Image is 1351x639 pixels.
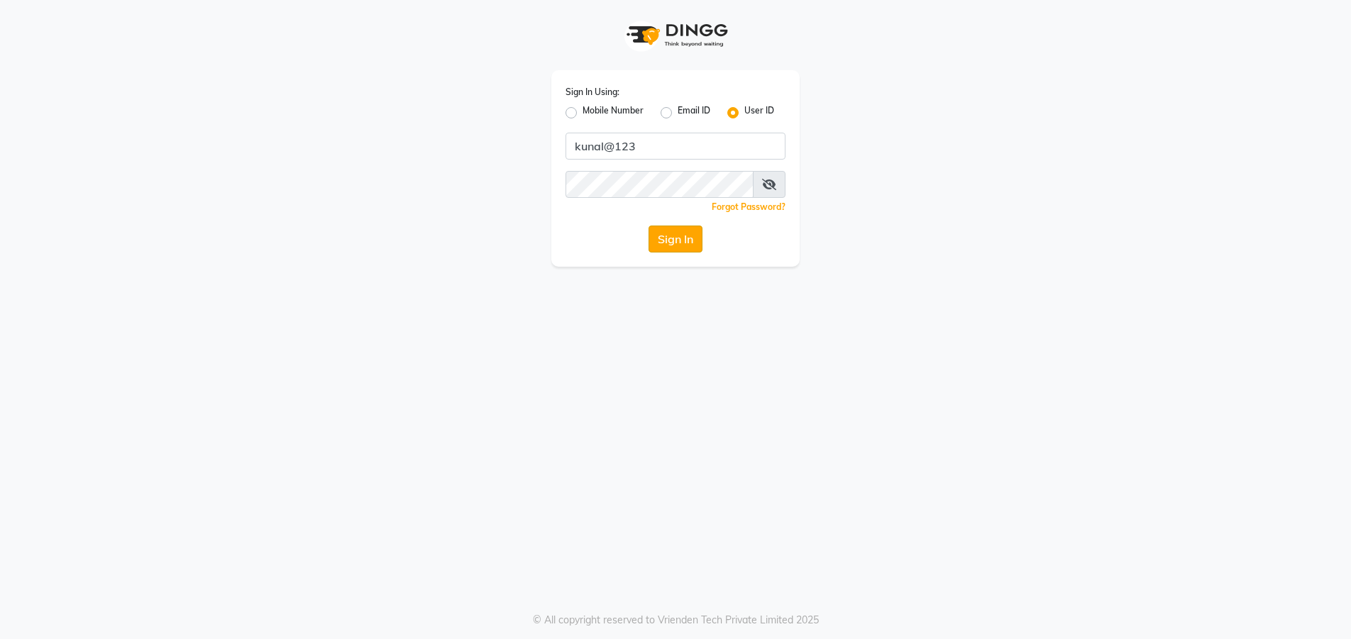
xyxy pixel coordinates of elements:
[744,104,774,121] label: User ID
[649,226,702,252] button: Sign In
[566,171,754,198] input: Username
[566,86,619,99] label: Sign In Using:
[619,14,732,56] img: logo1.svg
[678,104,710,121] label: Email ID
[583,104,644,121] label: Mobile Number
[712,201,785,212] a: Forgot Password?
[566,133,785,160] input: Username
